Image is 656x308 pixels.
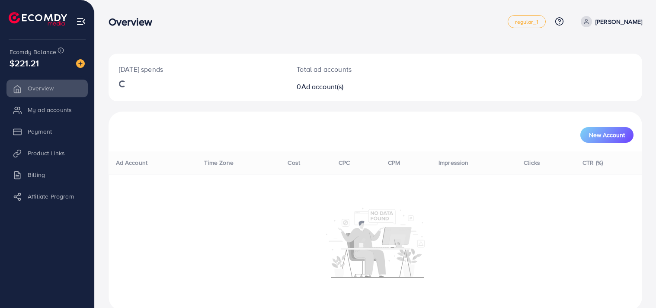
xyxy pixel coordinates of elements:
[580,127,634,143] button: New Account
[109,16,159,28] h3: Overview
[508,15,545,28] a: regular_1
[515,19,538,25] span: regular_1
[10,57,39,69] span: $221.21
[297,64,410,74] p: Total ad accounts
[589,132,625,138] span: New Account
[76,16,86,26] img: menu
[119,64,276,74] p: [DATE] spends
[9,12,67,26] img: logo
[76,59,85,68] img: image
[301,82,344,91] span: Ad account(s)
[10,48,56,56] span: Ecomdy Balance
[595,16,642,27] p: [PERSON_NAME]
[577,16,642,27] a: [PERSON_NAME]
[297,83,410,91] h2: 0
